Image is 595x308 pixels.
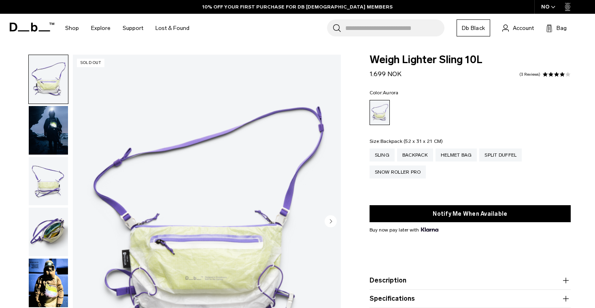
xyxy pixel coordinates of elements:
a: Db Black [457,19,490,36]
a: Shop [65,14,79,42]
img: Weigh_Lighter_Sling_10L_1.png [29,55,68,104]
a: 3 reviews [519,72,540,76]
a: Explore [91,14,110,42]
span: Account [513,24,534,32]
a: Account [502,23,534,33]
a: Sling [370,149,395,161]
a: Backpack [397,149,433,161]
span: Aurora [383,90,399,96]
button: Description [370,276,571,285]
nav: Main Navigation [59,14,195,42]
button: Weigh_Lighter_Sling_10L_1.png [28,55,68,104]
a: Lost & Found [155,14,189,42]
span: Backpack (52 x 31 x 21 CM) [380,138,443,144]
img: Weigh Lighter Sling 10L Aurora [29,259,68,307]
a: Split Duffel [479,149,522,161]
span: Weigh Lighter Sling 10L [370,55,571,65]
legend: Color: [370,90,399,95]
button: Weigh_Lighter_Sling_10L_Lifestyle.png [28,106,68,155]
legend: Size: [370,139,443,144]
button: Bag [546,23,567,33]
button: Notify Me When Available [370,205,571,222]
button: Weigh_Lighter_Sling_10L_2.png [28,157,68,206]
img: Weigh_Lighter_Sling_10L_3.png [29,208,68,256]
button: Next slide [325,215,337,229]
button: Weigh_Lighter_Sling_10L_3.png [28,207,68,257]
span: 1.699 NOK [370,70,402,78]
button: Weigh Lighter Sling 10L Aurora [28,258,68,308]
a: Snow Roller Pro [370,166,426,178]
a: 10% OFF YOUR FIRST PURCHASE FOR DB [DEMOGRAPHIC_DATA] MEMBERS [202,3,393,11]
p: Sold Out [77,59,104,67]
button: Specifications [370,294,571,304]
a: Aurora [370,100,390,125]
span: Buy now pay later with [370,226,438,234]
a: Support [123,14,143,42]
img: Weigh_Lighter_Sling_10L_2.png [29,157,68,206]
a: Helmet Bag [436,149,477,161]
img: Weigh_Lighter_Sling_10L_Lifestyle.png [29,106,68,155]
img: {"height" => 20, "alt" => "Klarna"} [421,227,438,232]
span: Bag [557,24,567,32]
